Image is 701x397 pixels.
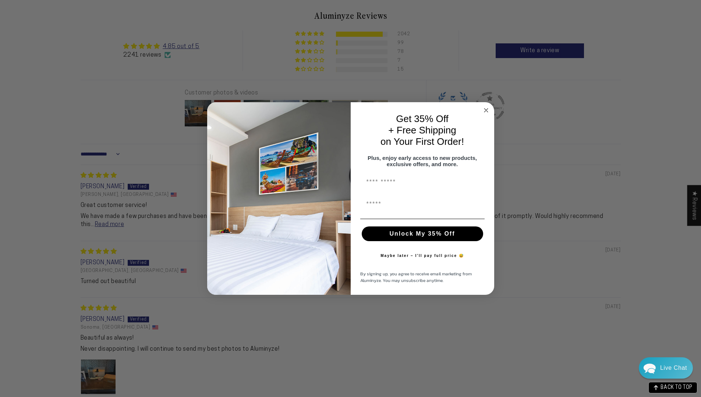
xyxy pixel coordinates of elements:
button: Maybe later – I’ll pay full price 😅 [377,248,468,263]
span: By signing up, you agree to receive email marketing from Aluminyze. You may unsubscribe anytime. [360,271,472,284]
span: Plus, enjoy early access to new products, exclusive offers, and more. [368,155,477,167]
button: Unlock My 35% Off [362,226,483,241]
span: BACK TO TOP [661,385,693,390]
span: Get 35% Off [396,113,449,124]
div: Contact Us Directly [660,357,687,379]
span: on Your First Order! [380,136,464,147]
img: 728e4f65-7e6c-44e2-b7d1-0292a396982f.jpeg [207,102,351,295]
button: Close dialog [482,106,491,115]
span: + Free Shipping [388,125,456,136]
div: Chat widget toggle [639,357,693,379]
